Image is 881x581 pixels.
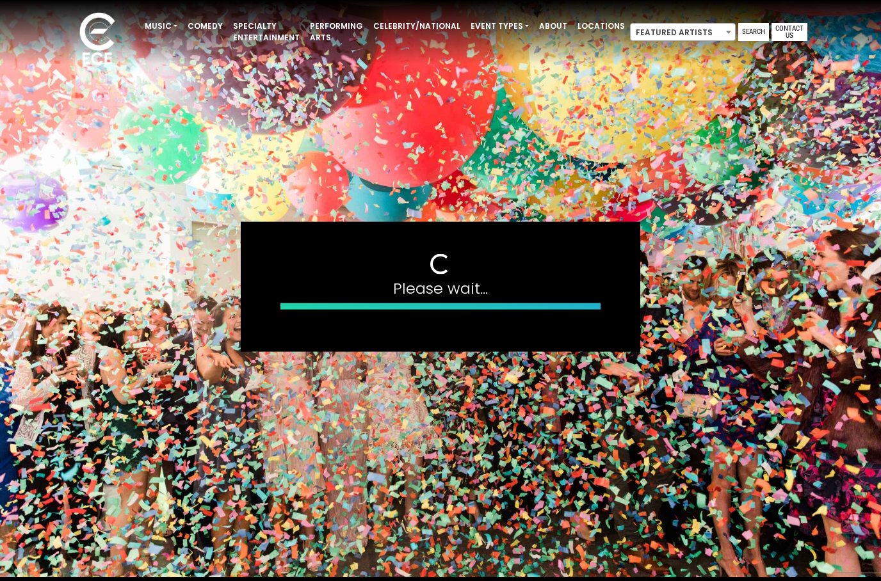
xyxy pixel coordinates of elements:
[140,15,182,37] a: Music
[228,15,305,49] a: Specialty Entertainment
[280,280,601,298] h4: Please wait...
[572,15,630,37] a: Locations
[305,15,368,49] a: Performing Arts
[65,9,129,71] img: ece_new_logo_whitev2-1.png
[182,15,228,37] a: Comedy
[465,15,534,37] a: Event Types
[534,15,572,37] a: About
[368,15,465,37] a: Celebrity/National
[738,23,769,41] a: Search
[630,23,736,41] span: Featured Artists
[631,24,735,42] span: Featured Artists
[772,23,807,41] a: Contact Us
